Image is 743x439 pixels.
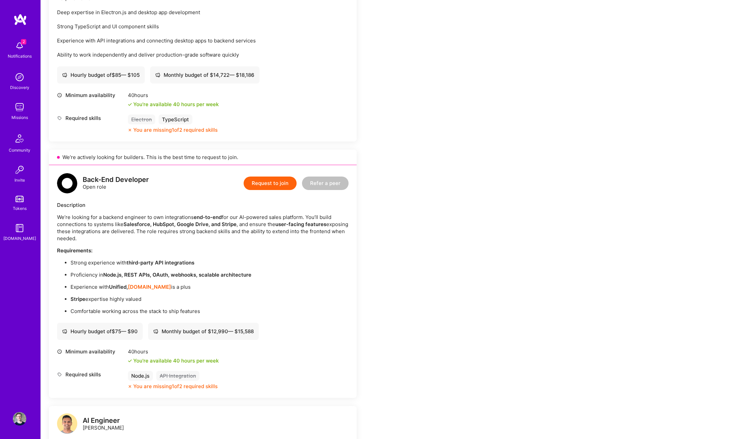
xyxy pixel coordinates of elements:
[57,372,62,377] i: icon Tag
[71,271,349,278] p: Proficiency in
[57,92,125,99] div: Minimum availability
[57,115,125,122] div: Required skills
[62,71,140,79] div: Hourly budget of $ 85 — $ 105
[10,84,29,91] div: Discovery
[15,177,25,184] div: Invite
[71,283,349,290] p: Experience with is a plus
[57,413,77,435] a: logo
[155,71,254,79] div: Monthly budget of $ 14,722 — $ 18,186
[128,128,132,132] i: icon CloseOrange
[128,101,219,108] div: You're available 40 hours per week
[155,72,160,77] i: icon Cash
[128,115,155,124] div: Electron
[62,72,67,77] i: icon Cash
[83,176,149,190] div: Open role
[83,176,149,183] div: Back-End Developer
[11,130,28,147] img: Community
[13,221,26,235] img: guide book
[128,357,219,364] div: You're available 40 hours per week
[153,328,254,335] div: Monthly budget of $ 12,990 — $ 15,588
[71,295,349,303] p: expertise highly valued
[57,173,77,193] img: logo
[127,259,194,266] strong: third-party API integrations
[13,13,27,26] img: logo
[57,413,77,434] img: logo
[71,308,349,315] p: Comfortable working across the stack to ship features
[57,116,62,121] i: icon Tag
[57,214,349,242] p: We’re looking for a backend engineer to own integrations for our AI-powered sales platform. You’l...
[159,115,192,124] div: TypeScript
[133,383,218,390] div: You are missing 1 of 2 required skills
[13,39,26,53] img: bell
[49,150,357,165] div: We’re actively looking for builders. This is the best time to request to join.
[13,205,27,212] div: Tokens
[13,163,26,177] img: Invite
[62,329,67,334] i: icon Cash
[62,328,138,335] div: Hourly budget of $ 75 — $ 90
[133,126,218,133] div: You are missing 1 of 2 required skills
[153,329,158,334] i: icon Cash
[13,70,26,84] img: discovery
[275,221,326,227] strong: user-facing features
[21,39,26,44] span: 2
[128,384,132,388] i: icon CloseOrange
[83,417,124,424] div: AI Engineer
[71,259,349,266] p: Strong experience with
[13,412,26,426] img: User Avatar
[123,221,237,227] strong: Salesforce, HubSpot, Google Drive, and Stripe
[244,177,297,190] button: Request to join
[3,235,36,242] div: [DOMAIN_NAME]
[71,296,85,302] strong: Stripe
[128,359,132,363] i: icon Check
[109,284,128,290] strong: Unified,
[8,53,32,60] div: Notifications
[57,201,349,209] div: Description
[128,92,219,99] div: 40 hours
[13,100,26,114] img: teamwork
[128,102,132,106] i: icon Check
[16,196,24,202] img: tokens
[11,114,28,121] div: Missions
[83,417,124,431] div: [PERSON_NAME]
[57,348,125,355] div: Minimum availability
[194,214,222,220] strong: end-to-end
[302,177,349,190] button: Refer a peer
[57,93,62,98] i: icon Clock
[11,412,28,426] a: User Avatar
[128,284,171,290] a: [DOMAIN_NAME]
[57,349,62,354] i: icon Clock
[156,371,199,381] div: API Integration
[57,247,92,254] strong: Requirements:
[9,147,30,154] div: Community
[128,371,153,381] div: Node.js
[57,371,125,378] div: Required skills
[103,272,251,278] strong: Node.js, REST APIs, OAuth, webhooks, scalable architecture
[128,348,219,355] div: 40 hours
